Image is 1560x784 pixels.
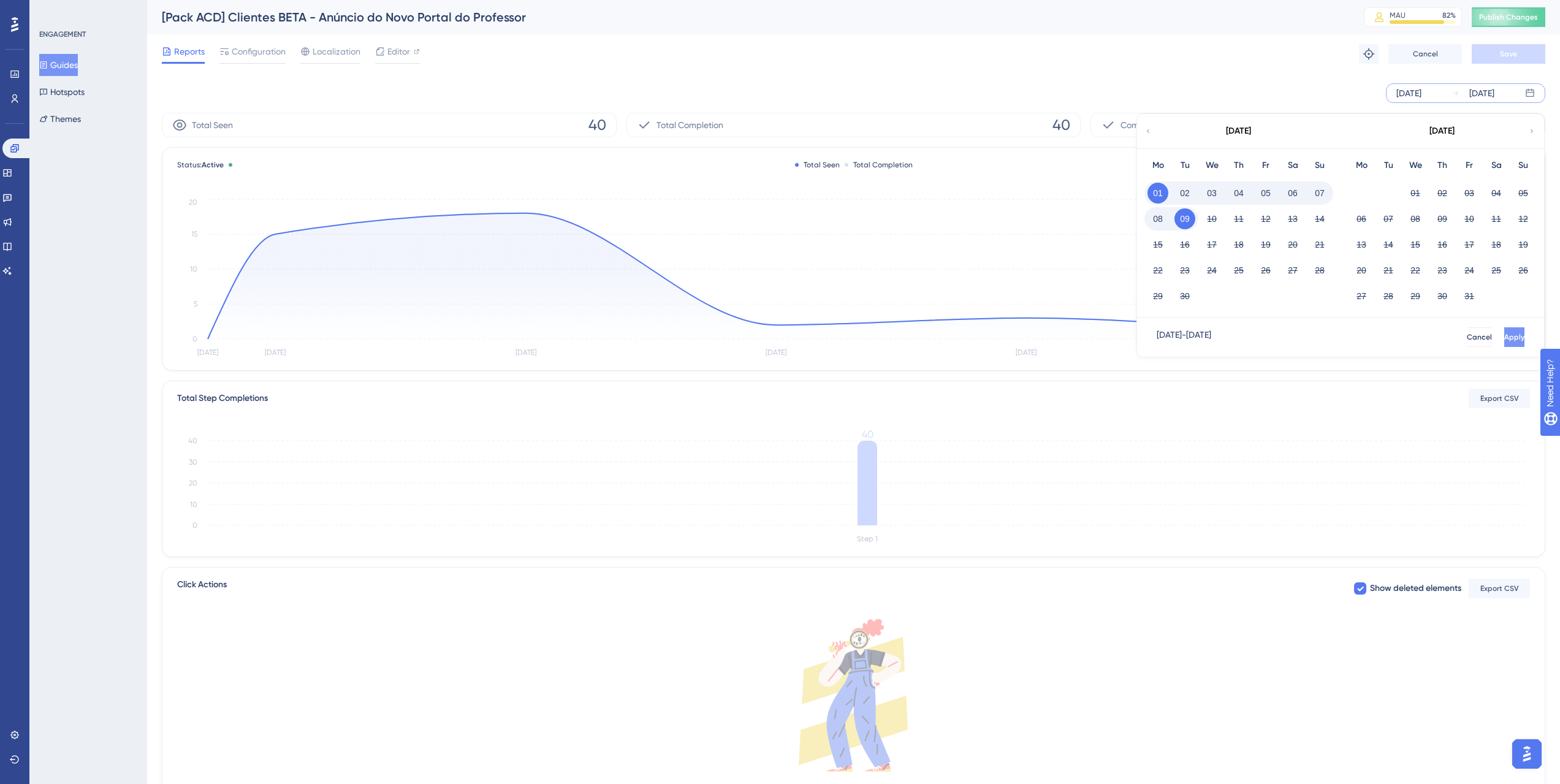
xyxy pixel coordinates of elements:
div: Fr [1456,158,1483,173]
button: 05 [1513,183,1534,204]
button: 28 [1378,286,1399,306]
button: 15 [1405,234,1426,255]
button: 22 [1147,260,1168,281]
button: 23 [1174,260,1195,281]
button: 04 [1228,183,1249,204]
button: 06 [1282,183,1303,204]
tspan: 0 [192,335,197,343]
button: 23 [1432,260,1453,281]
tspan: 0 [192,521,197,530]
button: 19 [1255,234,1276,255]
div: Total Step Completions [177,391,268,406]
span: Status: [177,160,224,170]
div: MAU [1390,10,1406,20]
tspan: [DATE] [197,348,218,357]
tspan: 20 [189,479,197,487]
button: Themes [39,108,81,130]
div: Total Completion [845,160,913,170]
button: Publish Changes [1472,7,1545,27]
div: [DATE] - [DATE] [1157,327,1211,347]
tspan: 40 [862,428,873,440]
div: Th [1225,158,1252,173]
span: Editor [387,44,410,59]
span: Export CSV [1480,584,1519,593]
button: 27 [1282,260,1303,281]
button: 17 [1201,234,1222,255]
button: 29 [1147,286,1168,306]
tspan: 15 [191,230,197,238]
button: 26 [1255,260,1276,281]
div: We [1198,158,1225,173]
button: 16 [1174,234,1195,255]
tspan: [DATE] [516,348,536,357]
button: 12 [1255,208,1276,229]
iframe: UserGuiding AI Assistant Launcher [1509,736,1545,772]
button: 28 [1309,260,1330,281]
span: 40 [588,115,606,135]
div: Su [1306,158,1333,173]
button: Guides [39,54,78,76]
button: 17 [1459,234,1480,255]
span: Cancel [1413,49,1438,59]
button: 09 [1174,208,1195,229]
button: 12 [1513,208,1534,229]
button: Export CSV [1469,579,1530,598]
button: Export CSV [1469,389,1530,408]
tspan: 20 [189,198,197,207]
tspan: [DATE] [1016,348,1037,357]
span: 40 [1052,115,1070,135]
span: Cancel [1467,332,1492,342]
button: 02 [1432,183,1453,204]
div: Sa [1279,158,1306,173]
button: 19 [1513,234,1534,255]
span: Reports [174,44,205,59]
button: Apply [1504,327,1524,347]
button: 15 [1147,234,1168,255]
button: 20 [1282,234,1303,255]
button: 30 [1174,286,1195,306]
button: 13 [1351,234,1372,255]
span: Active [202,161,224,169]
button: 18 [1228,234,1249,255]
button: 24 [1201,260,1222,281]
span: Show deleted elements [1370,581,1461,596]
button: 04 [1486,183,1507,204]
tspan: 10 [190,265,197,273]
div: Tu [1171,158,1198,173]
button: 18 [1486,234,1507,255]
tspan: Step 1 [857,535,878,543]
div: Th [1429,158,1456,173]
button: Cancel [1388,44,1462,64]
button: 05 [1255,183,1276,204]
button: 08 [1405,208,1426,229]
div: Su [1510,158,1537,173]
div: Mo [1144,158,1171,173]
div: Mo [1348,158,1375,173]
button: 21 [1378,260,1399,281]
button: Hotspots [39,81,85,103]
div: [DATE] [1396,86,1421,101]
button: 26 [1513,260,1534,281]
span: Completion Rate [1121,118,1187,132]
div: Tu [1375,158,1402,173]
button: 22 [1405,260,1426,281]
button: Cancel [1467,327,1492,347]
tspan: 40 [188,436,197,445]
div: [DATE] [1429,124,1455,139]
button: Save [1472,44,1545,64]
button: 31 [1459,286,1480,306]
div: Total Seen [795,160,840,170]
button: 03 [1201,183,1222,204]
tspan: [DATE] [265,348,286,357]
div: Fr [1252,158,1279,173]
div: We [1402,158,1429,173]
span: Apply [1504,332,1524,342]
button: 24 [1459,260,1480,281]
button: 11 [1228,208,1249,229]
button: 14 [1309,208,1330,229]
button: 01 [1147,183,1168,204]
div: [Pack ACD] Clientes BETA - Anúncio do Novo Portal do Professor [162,9,1333,26]
span: Total Completion [656,118,723,132]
